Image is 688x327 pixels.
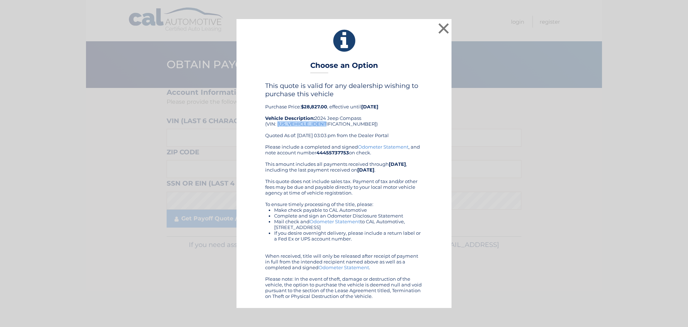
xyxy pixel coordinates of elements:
[357,167,374,173] b: [DATE]
[265,115,315,121] strong: Vehicle Description:
[301,104,327,109] b: $28,827.00
[274,230,423,242] li: If you desire overnight delivery, please include a return label or a Fed Ex or UPS account number.
[319,265,369,270] a: Odometer Statement
[436,21,451,36] button: ×
[265,82,423,98] h4: This quote is valid for any dealership wishing to purchase this vehicle
[310,219,360,224] a: Odometer Statement
[358,144,408,150] a: Odometer Statement
[316,150,349,155] b: 44455737753
[265,82,423,144] div: Purchase Price: , effective until 2024 Jeep Compass (VIN: [US_VEHICLE_IDENTIFICATION_NUMBER]) Quo...
[274,207,423,213] li: Make check payable to CAL Automotive
[361,104,378,109] b: [DATE]
[310,61,378,74] h3: Choose an Option
[389,161,406,167] b: [DATE]
[274,219,423,230] li: Mail check and to CAL Automotive, [STREET_ADDRESS]
[274,213,423,219] li: Complete and sign an Odometer Disclosure Statement
[265,144,423,299] div: Please include a completed and signed , and note account number on check. This amount includes al...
